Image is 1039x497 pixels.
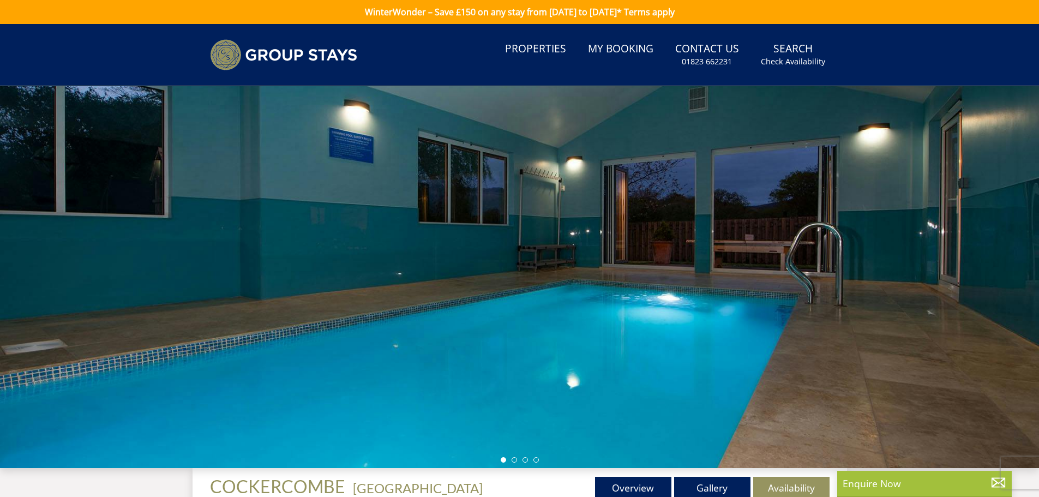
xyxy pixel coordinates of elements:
a: COCKERCOMBE [210,476,349,497]
img: Group Stays [210,39,357,70]
a: SearchCheck Availability [756,37,830,73]
a: My Booking [584,37,658,62]
a: Contact Us01823 662231 [671,37,743,73]
p: Enquire Now [843,476,1006,490]
a: [GEOGRAPHIC_DATA] [353,480,483,496]
a: Properties [501,37,570,62]
small: 01823 662231 [682,56,732,67]
span: - [349,480,483,496]
small: Check Availability [761,56,825,67]
span: COCKERCOMBE [210,476,345,497]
